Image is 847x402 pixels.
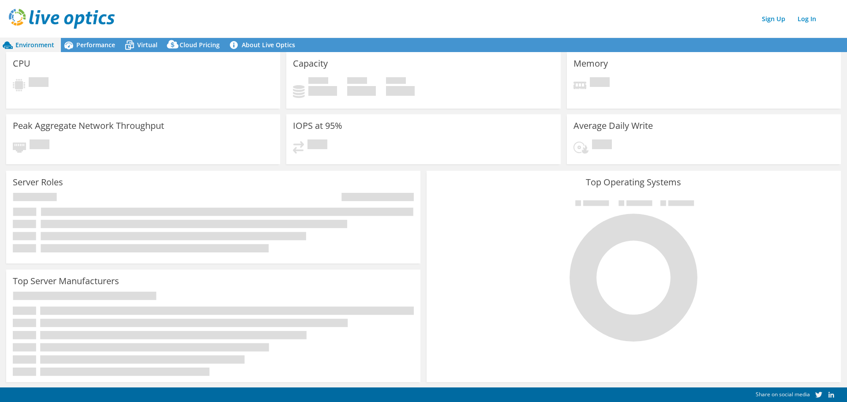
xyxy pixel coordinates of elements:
span: Pending [590,77,610,89]
a: About Live Optics [226,38,302,52]
span: Free [347,77,367,86]
h3: Capacity [293,59,328,68]
h3: Top Operating Systems [433,177,834,187]
h3: Server Roles [13,177,63,187]
span: Pending [29,77,49,89]
span: Pending [307,139,327,151]
span: Pending [30,139,49,151]
span: Performance [76,41,115,49]
h3: Average Daily Write [573,121,653,131]
h3: Peak Aggregate Network Throughput [13,121,164,131]
span: Cloud Pricing [180,41,220,49]
h3: Memory [573,59,608,68]
a: Log In [793,12,821,25]
a: Sign Up [757,12,790,25]
span: Used [308,77,328,86]
img: live_optics_svg.svg [9,9,115,29]
h3: CPU [13,59,30,68]
span: Virtual [137,41,157,49]
h3: IOPS at 95% [293,121,342,131]
span: Total [386,77,406,86]
h3: Top Server Manufacturers [13,276,119,286]
h4: 0 GiB [347,86,376,96]
h4: 0 GiB [308,86,337,96]
span: Pending [592,139,612,151]
span: Environment [15,41,54,49]
span: Share on social media [756,391,810,398]
h4: 0 GiB [386,86,415,96]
